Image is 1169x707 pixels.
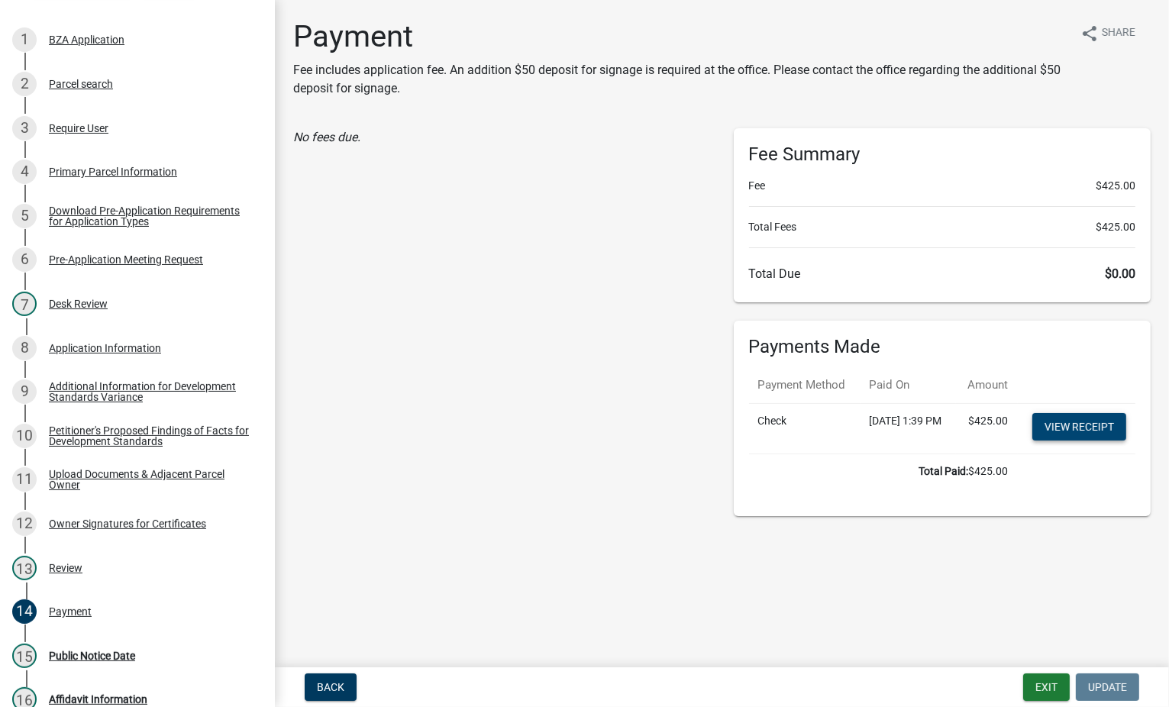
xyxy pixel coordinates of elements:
[49,563,82,573] div: Review
[12,27,37,52] div: 1
[749,219,1136,235] li: Total Fees
[12,292,37,316] div: 7
[749,266,1136,281] h6: Total Due
[12,467,37,492] div: 11
[49,381,250,402] div: Additional Information for Development Standards Variance
[12,72,37,96] div: 2
[1080,24,1099,43] i: share
[861,367,956,403] th: Paid On
[749,454,1018,489] td: $425.00
[919,465,969,477] b: Total Paid:
[1102,24,1135,43] span: Share
[12,204,37,228] div: 5
[49,651,135,661] div: Public Notice Date
[1023,673,1070,701] button: Exit
[749,367,861,403] th: Payment Method
[12,424,37,448] div: 10
[293,61,1068,98] p: Fee includes application fee. An addition $50 deposit for signage is required at the office. Plea...
[49,518,206,529] div: Owner Signatures for Certificates
[49,606,92,617] div: Payment
[1096,178,1135,194] span: $425.00
[12,644,37,668] div: 15
[1105,266,1135,281] span: $0.00
[49,79,113,89] div: Parcel search
[12,336,37,360] div: 8
[293,18,1068,55] h1: Payment
[749,178,1136,194] li: Fee
[49,343,161,353] div: Application Information
[1096,219,1135,235] span: $425.00
[12,160,37,184] div: 4
[49,425,250,447] div: Petitioner's Proposed Findings of Facts for Development Standards
[1088,681,1127,693] span: Update
[12,512,37,536] div: 12
[49,34,124,45] div: BZA Application
[1032,413,1126,441] a: View receipt
[12,599,37,624] div: 14
[49,469,250,490] div: Upload Documents & Adjacent Parcel Owner
[49,299,108,309] div: Desk Review
[49,694,147,705] div: Affidavit Information
[749,336,1136,358] h6: Payments Made
[12,247,37,272] div: 6
[305,673,357,701] button: Back
[12,116,37,140] div: 3
[49,254,203,265] div: Pre-Application Meeting Request
[1076,673,1139,701] button: Update
[749,403,861,454] td: Check
[293,130,360,144] i: No fees due.
[49,166,177,177] div: Primary Parcel Information
[861,403,956,454] td: [DATE] 1:39 PM
[956,403,1018,454] td: $425.00
[317,681,344,693] span: Back
[49,123,108,134] div: Require User
[749,144,1136,166] h6: Fee Summary
[12,556,37,580] div: 13
[1068,18,1148,48] button: shareShare
[956,367,1018,403] th: Amount
[49,205,250,227] div: Download Pre-Application Requirements for Application Types
[12,379,37,404] div: 9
